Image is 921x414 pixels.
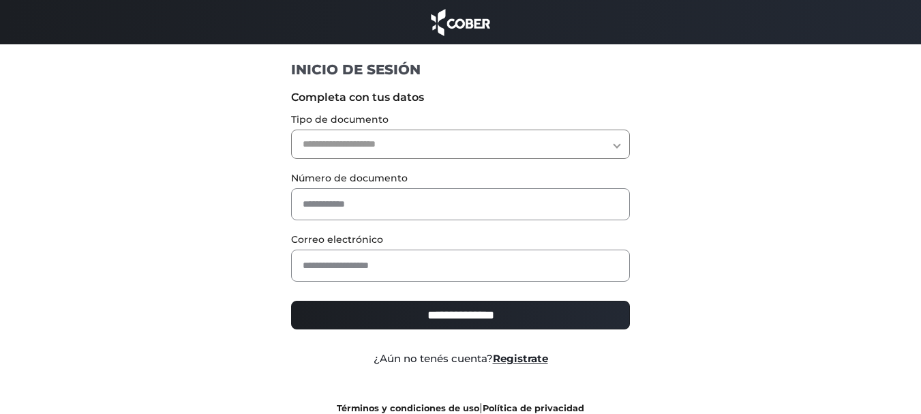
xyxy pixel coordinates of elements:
[337,403,479,413] a: Términos y condiciones de uso
[493,352,548,365] a: Registrate
[427,7,494,38] img: cober_marca.png
[291,61,630,78] h1: INICIO DE SESIÓN
[281,351,640,367] div: ¿Aún no tenés cuenta?
[483,403,584,413] a: Política de privacidad
[291,171,630,186] label: Número de documento
[291,113,630,127] label: Tipo de documento
[291,233,630,247] label: Correo electrónico
[291,89,630,106] label: Completa con tus datos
